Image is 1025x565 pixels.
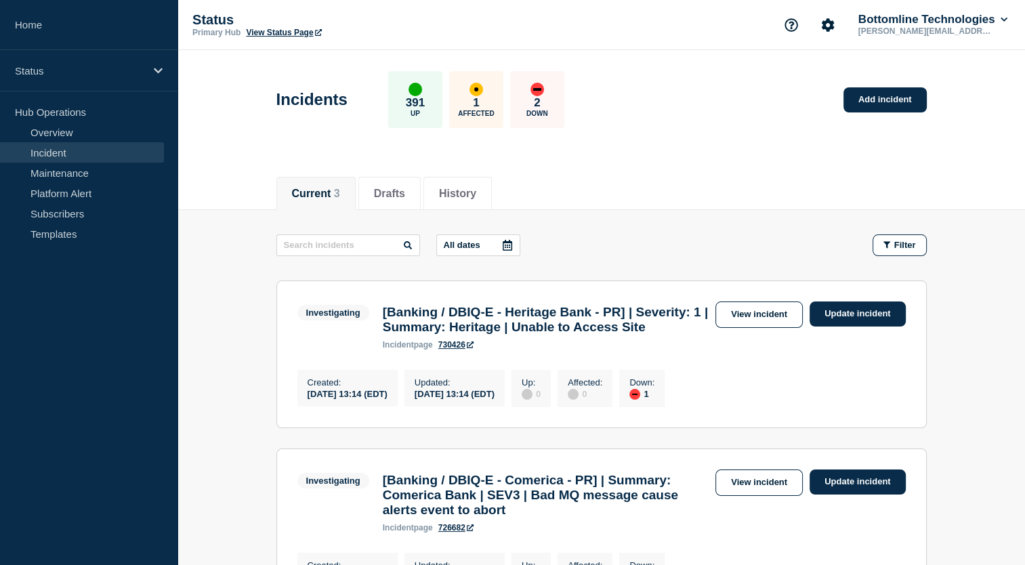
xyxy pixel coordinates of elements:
p: Status [15,65,145,77]
div: affected [469,83,483,96]
button: Current 3 [292,188,340,200]
button: History [439,188,476,200]
p: page [383,340,433,350]
a: Update incident [810,301,906,327]
a: View Status Page [246,28,321,37]
span: Investigating [297,305,369,320]
p: All dates [444,240,480,250]
span: 3 [334,188,340,199]
div: down [530,83,544,96]
a: 730426 [438,340,474,350]
div: 0 [522,388,541,400]
p: 2 [534,96,540,110]
p: Affected : [568,377,602,388]
h3: [Banking / DBIQ-E - Heritage Bank - PR] | Severity: 1 | Summary: Heritage | Unable to Access Site [383,305,709,335]
p: Created : [308,377,388,388]
p: Status [192,12,463,28]
p: Down : [629,377,654,388]
h1: Incidents [276,90,348,109]
div: down [629,389,640,400]
a: Add incident [843,87,927,112]
span: incident [383,523,414,532]
a: Update incident [810,469,906,495]
div: up [409,83,422,96]
div: disabled [522,389,532,400]
div: 1 [629,388,654,400]
p: 391 [406,96,425,110]
button: Support [777,11,806,39]
a: View incident [715,301,803,328]
span: incident [383,340,414,350]
div: disabled [568,389,579,400]
p: Down [526,110,548,117]
p: Updated : [415,377,495,388]
span: Investigating [297,473,369,488]
div: [DATE] 13:14 (EDT) [308,388,388,399]
a: View incident [715,469,803,496]
p: Up : [522,377,541,388]
a: 726682 [438,523,474,532]
p: Up [411,110,420,117]
p: page [383,523,433,532]
input: Search incidents [276,234,420,256]
div: [DATE] 13:14 (EDT) [415,388,495,399]
p: 1 [473,96,479,110]
span: Filter [894,240,916,250]
button: Bottomline Technologies [856,13,1010,26]
p: Primary Hub [192,28,240,37]
button: Account settings [814,11,842,39]
button: Drafts [374,188,405,200]
h3: [Banking / DBIQ-E - Comerica - PR] | Summary: Comerica Bank | SEV3 | Bad MQ message cause alerts ... [383,473,709,518]
p: Affected [458,110,494,117]
button: All dates [436,234,520,256]
button: Filter [873,234,927,256]
div: 0 [568,388,602,400]
p: [PERSON_NAME][EMAIL_ADDRESS][PERSON_NAME][DOMAIN_NAME] [856,26,997,36]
